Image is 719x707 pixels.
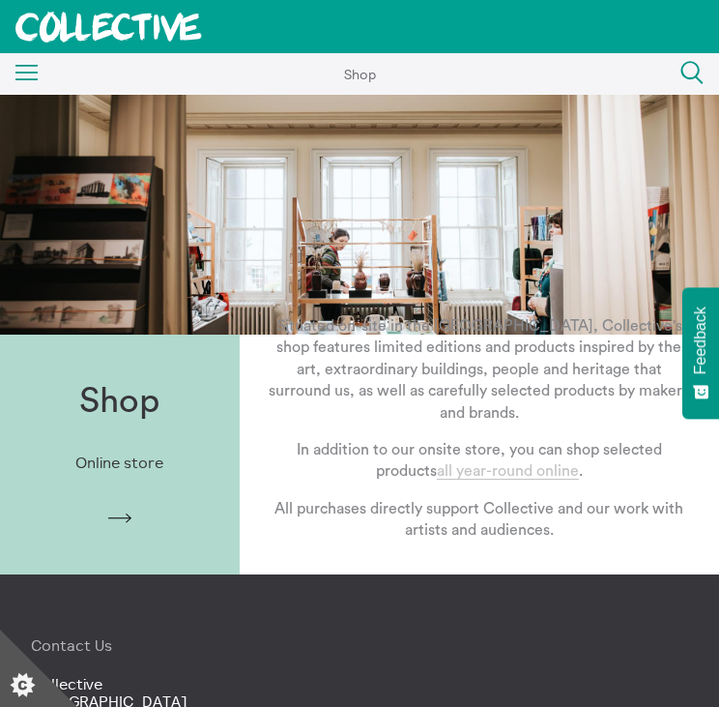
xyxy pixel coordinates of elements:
h1: Shop [79,382,159,422]
h4: Contact Us [31,636,688,654]
p: All purchases directly support Collective and our work with artists and audiences. [265,498,694,542]
button: Feedback - Show survey [682,287,719,419]
p: In addition to our onsite store, you can shop selected products . [265,439,694,483]
p: Situated on-site in the [GEOGRAPHIC_DATA], Collective's shop features limited editions and produc... [265,315,694,424]
a: all year-round online [437,463,579,480]
span: Shop [344,66,376,83]
span: Feedback [692,307,709,374]
p: Online store [75,454,163,471]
